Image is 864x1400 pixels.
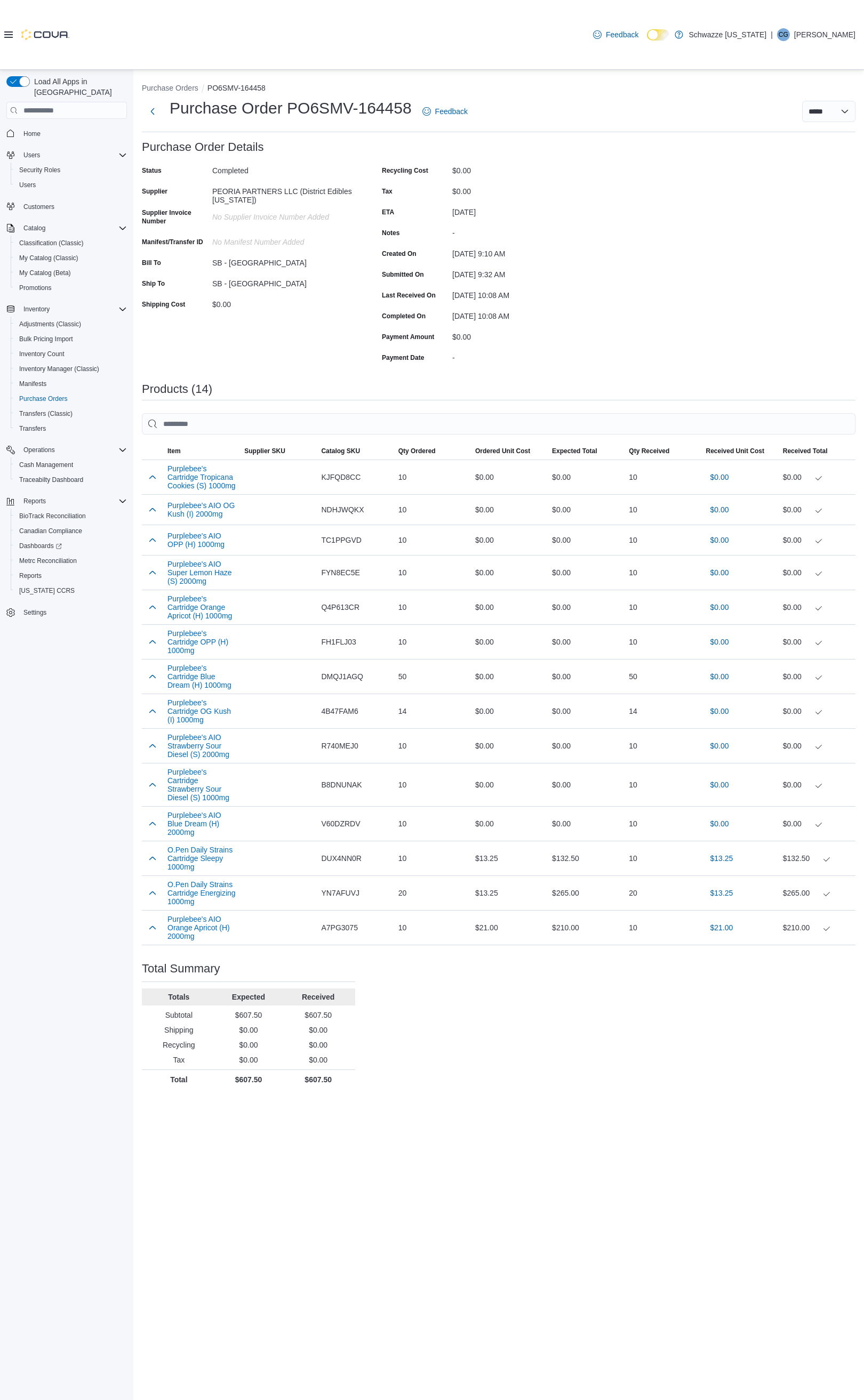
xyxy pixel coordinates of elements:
div: SB - [GEOGRAPHIC_DATA] [212,275,355,288]
span: Classification (Classic) [15,237,127,250]
a: Inventory Manager (Classic) [15,363,103,375]
div: $0.00 [783,566,851,579]
div: $0.00 [471,466,548,488]
button: Purplebee's Cartridge Blue Dream (H) 1000mg [167,664,236,689]
span: Home [23,130,41,138]
span: Transfers (Classic) [15,407,127,420]
button: Transfers [11,421,131,436]
button: Adjustments (Classic) [11,317,131,332]
span: Users [19,181,36,189]
span: V60DZRDV [321,817,360,830]
div: No Supplier Invoice Number added [212,208,355,221]
button: Security Roles [11,163,131,178]
div: $0.00 [783,534,851,546]
div: $0.00 [548,735,625,757]
div: $0.00 [783,635,851,648]
span: $0.00 [710,671,729,682]
button: Catalog SKU [317,442,394,460]
button: $0.00 [706,631,733,653]
span: Purchase Orders [19,395,68,403]
a: Dashboards [11,538,131,553]
button: Promotions [11,280,131,295]
button: Purplebee's AIO Strawberry Sour Diesel (S) 2000mg [167,733,236,759]
div: 14 [394,701,471,722]
span: Supplier SKU [244,447,285,455]
div: $0.00 [471,813,548,834]
label: Manifest/Transfer ID [142,238,203,246]
div: $0.00 [471,735,548,757]
div: 10 [625,466,701,488]
button: Manifests [11,376,131,391]
label: Tax [382,187,393,196]
button: Inventory [2,302,131,317]
nav: An example of EuiBreadcrumbs [142,83,855,95]
button: Reports [11,568,131,583]
div: No Manifest Number added [212,234,355,246]
a: My Catalog (Classic) [15,252,83,264]
button: Purplebee's Cartridge OPP (H) 1000mg [167,629,236,655]
a: Transfers (Classic) [15,407,77,420]
div: $0.00 [783,503,851,516]
h3: Purchase Order Details [142,141,264,154]
span: Security Roles [19,166,60,174]
div: 10 [394,735,471,757]
div: $0.00 [548,529,625,551]
div: 10 [625,529,701,551]
button: $0.00 [706,529,733,551]
span: $0.00 [710,779,729,790]
span: Bulk Pricing Import [19,335,73,343]
button: Transfers (Classic) [11,406,131,421]
a: Users [15,179,40,191]
div: Colin Glenn [777,28,790,41]
span: [US_STATE] CCRS [19,586,75,595]
span: Transfers [19,424,46,433]
span: My Catalog (Beta) [19,269,71,277]
button: Catalog [19,222,50,235]
button: BioTrack Reconciliation [11,509,131,524]
span: NDHJWQKX [321,503,364,516]
span: Expected Total [552,447,597,455]
button: Inventory Count [11,347,131,361]
span: Catalog [23,224,45,232]
div: 10 [625,562,701,583]
span: 4B47FAM6 [321,705,358,718]
span: Inventory [19,303,127,316]
a: Customers [19,200,59,213]
div: 10 [394,499,471,520]
button: Purplebee's Cartridge OG Kush (I) 1000mg [167,698,236,724]
button: $0.00 [706,701,733,722]
span: $13.25 [710,888,733,898]
span: Traceabilty Dashboard [19,476,83,484]
label: Payment Date [382,353,424,362]
a: Transfers [15,422,50,435]
a: BioTrack Reconciliation [15,510,90,522]
label: ETA [382,208,394,216]
button: Bulk Pricing Import [11,332,131,347]
span: BioTrack Reconciliation [19,512,86,520]
button: Settings [2,605,131,620]
span: Users [19,149,127,162]
span: Feedback [435,106,468,117]
button: $0.00 [706,597,733,618]
button: $0.00 [706,466,733,488]
span: Inventory [23,305,50,313]
button: Received Unit Cost [702,442,779,460]
span: Settings [23,608,46,617]
label: Recycling Cost [382,166,428,175]
span: TC1PPGVD [321,534,361,546]
span: FH1FLJ03 [321,635,356,648]
span: Dashboards [19,542,62,550]
div: 10 [625,597,701,618]
span: $0.00 [710,567,729,578]
span: $0.00 [710,637,729,647]
div: 50 [625,666,701,687]
p: | [771,28,773,41]
div: $0.00 [548,813,625,834]
div: $0.00 [548,774,625,795]
span: Feedback [606,29,638,40]
button: Item [163,442,240,460]
span: Dashboards [15,540,127,552]
label: Supplier Invoice Number [142,208,208,226]
span: Canadian Compliance [15,525,127,537]
div: $0.00 [452,328,595,341]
